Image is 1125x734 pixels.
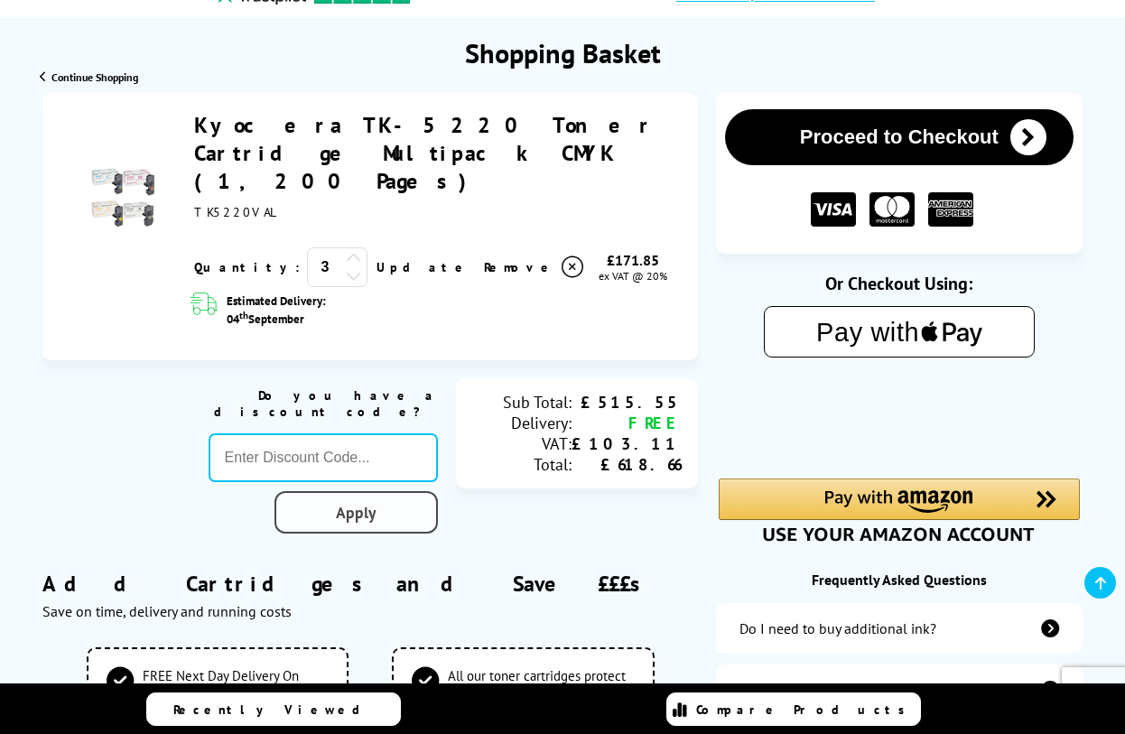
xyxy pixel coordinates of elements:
img: MASTER CARD [869,192,915,228]
span: Quantity: [194,259,300,275]
input: Enter Discount Code... [209,433,438,482]
span: TK5220VAL [194,204,278,220]
div: £515.55 [572,392,680,413]
span: ex VAT @ 20% [599,269,667,283]
div: £171.85 [586,251,681,269]
div: Or Checkout Using: [716,272,1083,295]
a: Apply [274,491,438,534]
span: All our toner cartridges protect your warranty [448,667,634,701]
img: Kyocera TK-5220 Toner Cartridge Multipack CMYK (1,200 Pages) [91,165,154,228]
span: Recently Viewed [173,701,378,718]
div: Total: [474,454,572,475]
div: £103.11 [572,433,680,454]
a: Update [377,259,470,275]
div: Frequently Asked Questions [716,571,1083,589]
div: Delivery: [474,413,572,433]
span: Compare Products [696,701,915,718]
a: Kyocera TK-5220 Toner Cartridge Multipack CMYK (1,200 Pages) [194,111,655,195]
sup: th [239,309,248,321]
a: Recently Viewed [146,692,401,726]
div: When will my items arrive? [739,681,904,699]
span: Continue Shopping [51,70,138,84]
div: Do you have a discount code? [209,387,438,420]
button: Proceed to Checkout [725,109,1074,165]
div: £618.66 [572,454,680,475]
img: American Express [928,192,973,228]
a: Continue Shopping [40,70,138,84]
h1: Shopping Basket [465,35,661,70]
div: Do I need to buy additional ink? [739,619,936,637]
iframe: PayPal [719,386,1080,448]
a: items-arrive [716,664,1083,715]
div: Save on time, delivery and running costs [42,602,698,620]
img: VISA [811,192,856,228]
div: FREE [572,413,680,433]
span: Remove [484,259,555,275]
div: Add Cartridges and Save £££s [42,543,698,647]
div: VAT: [474,433,572,454]
div: Sub Total: [474,392,572,413]
a: Compare Products [666,692,921,726]
div: Amazon Pay - Use your Amazon account [719,478,1080,542]
a: Delete item from your basket [484,254,586,281]
a: additional-ink [716,603,1083,654]
span: FREE Next Day Delivery On Orders Over £125 ex VAT* [143,667,329,701]
span: Estimated Delivery: 04 September [227,293,383,327]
